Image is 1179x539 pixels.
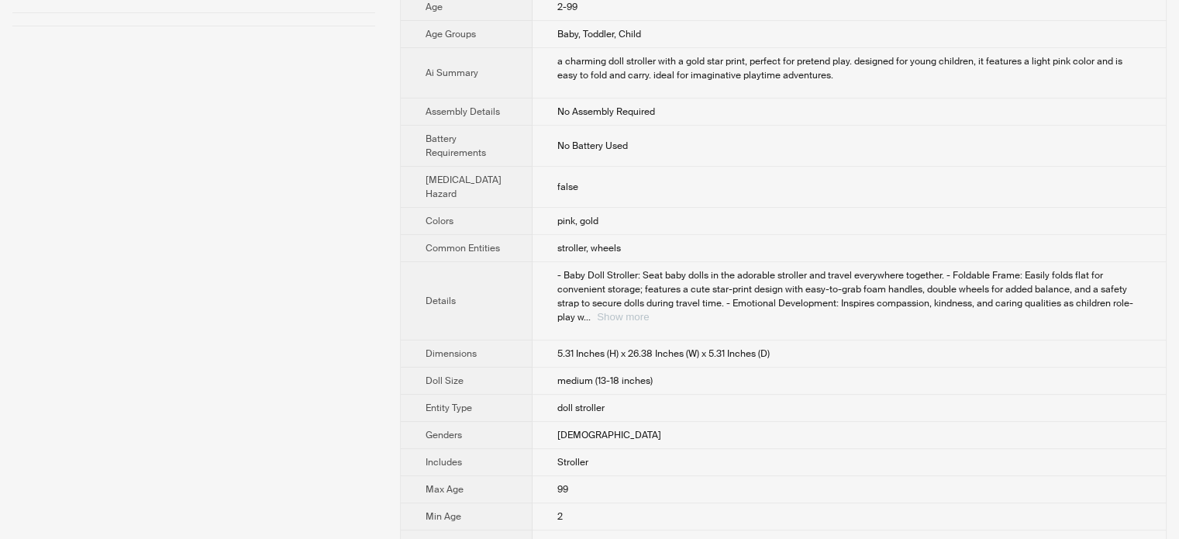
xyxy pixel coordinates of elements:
span: Age Groups [426,28,476,40]
span: false [557,181,578,193]
span: stroller, wheels [557,242,621,254]
span: [MEDICAL_DATA] Hazard [426,174,502,200]
span: 5.31 Inches (H) x 26.38 Inches (W) x 5.31 Inches (D) [557,347,770,360]
span: Ai Summary [426,67,478,79]
span: Common Entities [426,242,500,254]
span: 99 [557,483,568,496]
span: pink, gold [557,215,598,227]
span: Baby, Toddler, Child [557,28,641,40]
span: ... [584,311,591,323]
span: No Battery Used [557,140,628,152]
div: - Baby Doll Stroller: Seat baby dolls in the adorable stroller and travel everywhere together. - ... [557,268,1141,324]
span: doll stroller [557,402,605,414]
span: Doll Size [426,375,464,387]
span: Genders [426,429,462,441]
span: Dimensions [426,347,477,360]
span: Includes [426,456,462,468]
span: - Baby Doll Stroller: Seat baby dolls in the adorable stroller and travel everywhere together. - ... [557,269,1133,323]
span: [DEMOGRAPHIC_DATA] [557,429,661,441]
span: Age [426,1,443,13]
span: Min Age [426,510,461,523]
span: Stroller [557,456,588,468]
span: 2-99 [557,1,577,13]
span: medium (13-18 inches) [557,375,653,387]
span: Entity Type [426,402,472,414]
span: Assembly Details [426,105,500,118]
button: Expand [597,311,649,323]
span: 2 [557,510,563,523]
span: Battery Requirements [426,133,486,159]
span: No Assembly Required [557,105,655,118]
span: Colors [426,215,453,227]
div: a charming doll stroller with a gold star print, perfect for pretend play. designed for young chi... [557,54,1141,82]
span: Details [426,295,456,307]
span: Max Age [426,483,464,496]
